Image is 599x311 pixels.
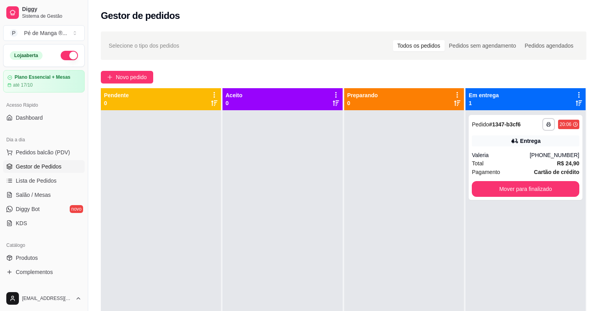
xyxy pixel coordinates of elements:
[101,9,180,22] h2: Gestor de pedidos
[3,133,85,146] div: Dia a dia
[104,99,129,107] p: 0
[520,137,541,145] div: Entrega
[22,6,82,13] span: Diggy
[16,254,38,262] span: Produtos
[24,29,67,37] div: Pé de Manga ® ...
[16,177,57,185] span: Lista de Pedidos
[104,91,129,99] p: Pendente
[109,41,179,50] span: Selecione o tipo dos pedidos
[3,217,85,230] a: KDS
[3,160,85,173] a: Gestor de Pedidos
[469,91,499,99] p: Em entrega
[101,71,153,83] button: Novo pedido
[347,99,378,107] p: 0
[557,160,579,167] strong: R$ 24,90
[3,203,85,215] a: Diggy Botnovo
[472,121,489,128] span: Pedido
[10,51,43,60] div: Loja aberta
[16,268,53,276] span: Complementos
[3,252,85,264] a: Produtos
[61,51,78,60] button: Alterar Status
[393,40,445,51] div: Todos os pedidos
[16,114,43,122] span: Dashboard
[472,168,500,176] span: Pagamento
[3,111,85,124] a: Dashboard
[16,219,27,227] span: KDS
[10,29,18,37] span: P
[13,82,33,88] article: até 17/10
[16,163,61,170] span: Gestor de Pedidos
[3,70,85,93] a: Plano Essencial + Mesasaté 17/10
[3,25,85,41] button: Select a team
[472,151,530,159] div: Valeria
[226,99,243,107] p: 0
[3,239,85,252] div: Catálogo
[520,40,578,51] div: Pedidos agendados
[347,91,378,99] p: Preparando
[3,266,85,278] a: Complementos
[116,73,147,81] span: Novo pedido
[226,91,243,99] p: Aceito
[560,121,571,128] div: 20:06
[16,191,51,199] span: Salão / Mesas
[3,174,85,187] a: Lista de Pedidos
[3,99,85,111] div: Acesso Rápido
[15,74,70,80] article: Plano Essencial + Mesas
[530,151,579,159] div: [PHONE_NUMBER]
[3,146,85,159] button: Pedidos balcão (PDV)
[489,121,521,128] strong: # 1347-b3cf6
[3,3,85,22] a: DiggySistema de Gestão
[472,181,579,197] button: Mover para finalizado
[16,205,40,213] span: Diggy Bot
[22,13,82,19] span: Sistema de Gestão
[472,159,484,168] span: Total
[107,74,113,80] span: plus
[534,169,579,175] strong: Cartão de crédito
[469,99,499,107] p: 1
[22,295,72,302] span: [EMAIL_ADDRESS][DOMAIN_NAME]
[3,289,85,308] button: [EMAIL_ADDRESS][DOMAIN_NAME]
[16,148,70,156] span: Pedidos balcão (PDV)
[445,40,520,51] div: Pedidos sem agendamento
[3,189,85,201] a: Salão / Mesas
